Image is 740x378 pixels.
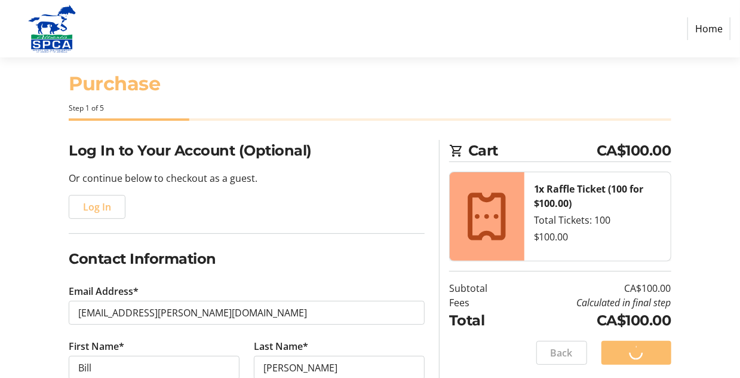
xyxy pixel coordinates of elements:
[254,339,308,353] label: Last Name*
[69,171,425,185] p: Or continue below to checkout as a guest.
[69,248,425,270] h2: Contact Information
[513,281,671,295] td: CA$100.00
[597,140,671,161] span: CA$100.00
[449,281,513,295] td: Subtotal
[534,213,661,227] div: Total Tickets: 100
[468,140,597,161] span: Cart
[69,69,671,98] h1: Purchase
[69,339,124,353] label: First Name*
[69,140,425,161] h2: Log In to Your Account (Optional)
[534,230,661,244] div: $100.00
[83,200,111,214] span: Log In
[69,103,671,114] div: Step 1 of 5
[513,310,671,331] td: CA$100.00
[449,295,513,310] td: Fees
[449,310,513,331] td: Total
[69,195,125,219] button: Log In
[534,182,644,210] strong: 1x Raffle Ticket (100 for $100.00)
[69,284,139,298] label: Email Address*
[10,5,94,53] img: Alberta SPCA's Logo
[513,295,671,310] td: Calculated in final step
[687,17,730,40] a: Home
